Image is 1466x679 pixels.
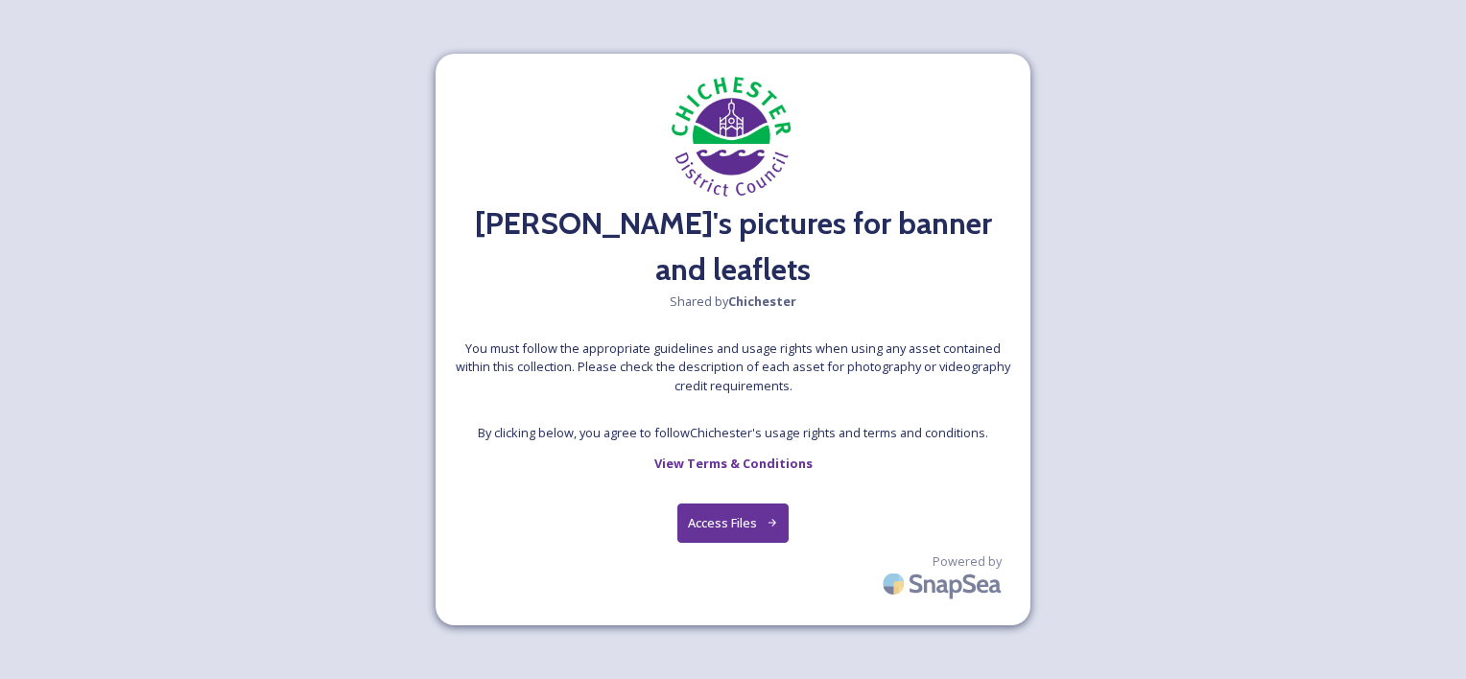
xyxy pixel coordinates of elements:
[877,561,1011,606] img: SnapSea Logo
[478,424,988,442] span: By clicking below, you agree to follow Chichester 's usage rights and terms and conditions.
[677,503,790,543] button: Access Files
[933,552,1002,571] span: Powered by
[654,452,813,475] a: View Terms & Conditions
[455,339,1011,395] span: You must follow the appropriate guidelines and usage rights when using any asset contained within...
[637,73,829,200] img: chichester-district-council-logo.jpeg
[670,293,796,311] span: Shared by
[728,293,796,310] strong: Chichester
[654,455,813,472] strong: View Terms & Conditions
[455,200,1011,293] h2: [PERSON_NAME]'s pictures for banner and leaflets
